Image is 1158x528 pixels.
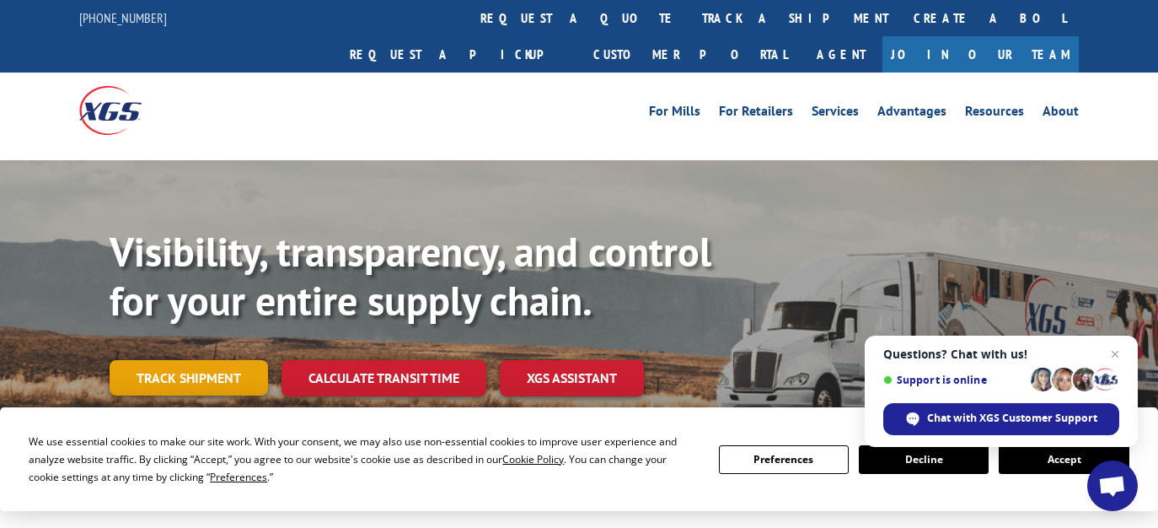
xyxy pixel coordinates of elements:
div: We use essential cookies to make our site work. With your consent, we may also use non-essential ... [29,433,698,486]
button: Preferences [719,445,849,474]
span: Chat with XGS Customer Support [883,403,1119,435]
span: Chat with XGS Customer Support [927,411,1097,426]
a: Advantages [877,105,946,123]
a: Calculate transit time [281,360,486,396]
span: Support is online [883,374,1025,386]
a: About [1043,105,1079,123]
a: Services [812,105,859,123]
a: Request a pickup [337,36,581,73]
a: Customer Portal [581,36,800,73]
a: [PHONE_NUMBER] [79,9,167,26]
span: Questions? Chat with us! [883,348,1119,361]
a: Resources [965,105,1024,123]
a: XGS ASSISTANT [500,360,644,396]
a: Open chat [1087,461,1138,511]
a: Track shipment [110,360,268,396]
a: Agent [800,36,882,73]
a: For Mills [649,105,700,123]
a: Join Our Team [882,36,1079,73]
button: Accept [999,445,1129,474]
a: For Retailers [719,105,793,123]
b: Visibility, transparency, and control for your entire supply chain. [110,225,711,326]
button: Decline [859,445,989,474]
span: Preferences [210,470,267,484]
span: Cookie Policy [502,452,564,466]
